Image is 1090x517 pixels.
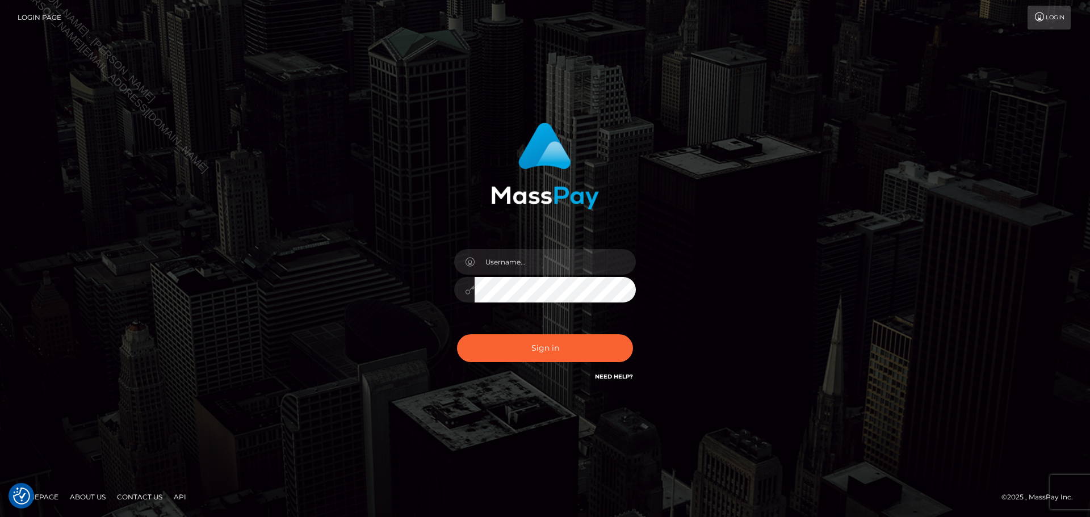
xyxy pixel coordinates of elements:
[65,488,110,506] a: About Us
[13,487,30,505] button: Consent Preferences
[18,6,61,30] a: Login Page
[1001,491,1081,503] div: © 2025 , MassPay Inc.
[1028,6,1071,30] a: Login
[457,334,633,362] button: Sign in
[112,488,167,506] a: Contact Us
[595,373,633,380] a: Need Help?
[13,487,30,505] img: Revisit consent button
[491,123,599,209] img: MassPay Login
[12,488,63,506] a: Homepage
[169,488,191,506] a: API
[475,249,636,275] input: Username...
